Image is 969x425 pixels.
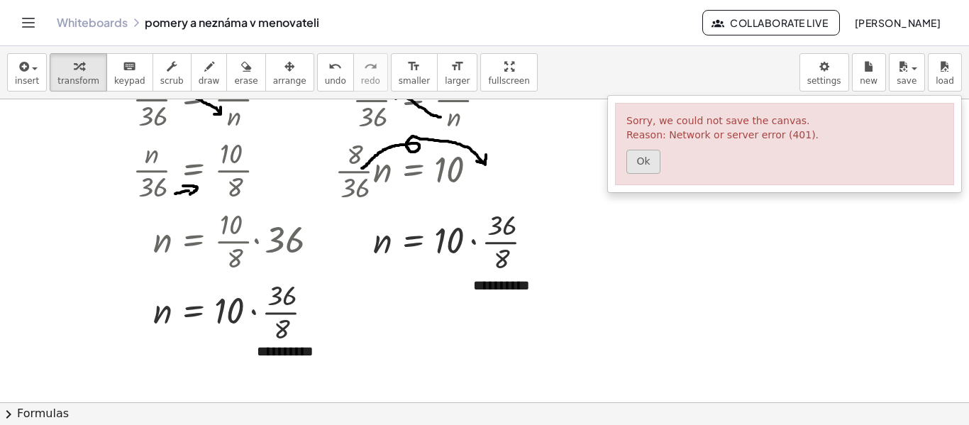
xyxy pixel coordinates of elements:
[153,53,192,92] button: scrub
[626,114,943,143] p: Sorry, we could not save the canvas. Reason: Network or server error (401).
[702,10,840,35] button: Collaborate Live
[897,76,917,86] span: save
[317,53,354,92] button: undoundo
[399,76,430,86] span: smaller
[626,150,660,174] button: Ok
[437,53,477,92] button: format_sizelarger
[191,53,228,92] button: draw
[106,53,153,92] button: keyboardkeypad
[889,53,925,92] button: save
[114,76,145,86] span: keypad
[807,76,841,86] span: settings
[50,53,107,92] button: transform
[391,53,438,92] button: format_sizesmaller
[928,53,962,92] button: load
[361,76,380,86] span: redo
[843,10,952,35] button: [PERSON_NAME]
[265,53,314,92] button: arrange
[328,58,342,75] i: undo
[199,76,220,86] span: draw
[445,76,470,86] span: larger
[226,53,265,92] button: erase
[852,53,886,92] button: new
[123,58,136,75] i: keyboard
[364,58,377,75] i: redo
[936,76,954,86] span: load
[57,16,128,30] a: Whiteboards
[854,16,941,29] span: [PERSON_NAME]
[407,58,421,75] i: format_size
[17,11,40,34] button: Toggle navigation
[273,76,306,86] span: arrange
[860,76,877,86] span: new
[57,76,99,86] span: transform
[450,58,464,75] i: format_size
[488,76,529,86] span: fullscreen
[714,16,828,29] span: Collaborate Live
[15,76,39,86] span: insert
[160,76,184,86] span: scrub
[325,76,346,86] span: undo
[234,76,258,86] span: erase
[353,53,388,92] button: redoredo
[7,53,47,92] button: insert
[480,53,537,92] button: fullscreen
[799,53,849,92] button: settings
